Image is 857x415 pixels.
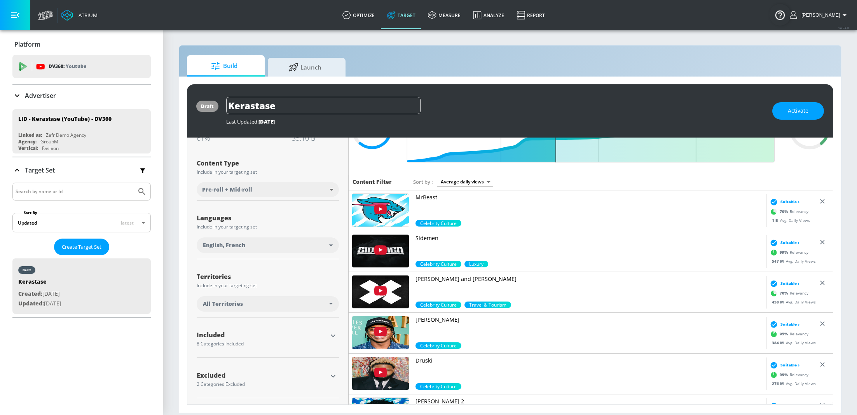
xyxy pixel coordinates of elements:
[768,206,809,218] div: Relevancy
[415,234,763,242] p: Sidemen
[772,102,824,120] button: Activate
[292,133,339,143] div: 35.10 B
[276,58,335,77] span: Launch
[203,241,245,249] span: English, French
[18,115,112,122] div: LID - Kerastase (YouTube) - DV360
[46,132,86,138] div: Zefr Demo Agency
[467,1,510,29] a: Analyze
[61,9,98,21] a: Atrium
[75,12,98,19] div: Atrium
[403,96,778,162] input: Final Threshold
[197,283,339,288] div: Include in your targeting set
[197,225,339,229] div: Include in your targeting set
[422,1,467,29] a: measure
[18,289,61,299] p: [DATE]
[464,261,488,267] span: Luxury
[768,218,810,223] div: Avg. Daily Views
[768,258,816,264] div: Avg. Daily Views
[16,187,133,197] input: Search by name or Id
[768,247,809,258] div: Relevancy
[49,62,86,71] p: DV360:
[12,157,151,183] div: Target Set
[790,10,849,20] button: [PERSON_NAME]
[197,237,339,253] div: English, French
[415,342,461,349] div: 95.0%
[12,85,151,106] div: Advertiser
[772,258,786,264] span: 547 M
[464,302,511,308] span: Travel & Tourism
[780,290,790,296] span: 70 %
[768,299,816,305] div: Avg. Daily Views
[203,300,243,308] span: All Territories
[415,220,461,227] span: Celebrity Culture
[12,109,151,153] div: LID - Kerastase (YouTube) - DV360Linked as:Zefr Demo AgencyAgency:GroupMVertical:Fashion
[352,357,409,390] img: UU4PQqjGczpgmqbpicKjkwvw
[352,194,409,227] img: UUX6OQ3DkcsbYNE6H8uQQuVA
[415,357,763,383] a: Druski
[415,302,461,308] div: 70.0%
[197,133,242,143] div: 61%
[352,235,409,267] img: UUDogdKl7t7NHzQ95aEwkdMw
[197,215,339,221] div: Languages
[18,145,38,152] div: Vertical:
[781,403,800,409] span: Suitable ›
[62,242,101,251] span: Create Target Set
[415,316,763,342] a: [PERSON_NAME]
[18,299,61,309] p: [DATE]
[353,178,392,185] h6: Content Filter
[42,145,59,152] div: Fashion
[772,340,786,345] span: 384 M
[201,103,214,110] div: draft
[12,258,151,314] div: draftKerastaseCreated:[DATE]Updated:[DATE]
[25,166,55,174] p: Target Set
[352,316,409,349] img: UUxOdcOE2j5vnDDMihFgN4rg
[12,33,151,55] div: Platform
[202,186,252,194] span: Pre-roll + Mid-roll
[258,118,275,125] span: [DATE]
[415,261,461,267] div: 99.0%
[772,381,786,386] span: 276 M
[12,55,151,78] div: DV360: Youtube
[415,261,461,267] span: Celebrity Culture
[54,239,109,255] button: Create Target Set
[66,62,86,70] p: Youtube
[197,342,327,346] div: 8 Categories Included
[195,57,254,75] span: Build
[415,398,763,405] p: [PERSON_NAME] 2
[12,183,151,317] div: Target Set
[769,4,791,26] button: Open Resource Center
[197,296,339,312] div: All Territories
[226,118,764,125] div: Last Updated:
[413,178,433,185] span: Sort by
[18,290,42,297] span: Created:
[415,316,763,324] p: [PERSON_NAME]
[781,362,800,368] span: Suitable ›
[768,198,800,206] div: Suitable ›
[40,138,58,145] div: GroupM
[780,372,790,378] span: 99 %
[415,194,763,220] a: MrBeast
[415,383,461,390] span: Celebrity Culture
[22,210,39,215] label: Sort By
[23,268,31,272] div: draft
[18,138,37,145] div: Agency:
[464,261,488,267] div: 70.0%
[14,40,40,49] p: Platform
[415,194,763,201] p: MrBeast
[415,302,461,308] span: Celebrity Culture
[464,302,511,308] div: 70.0%
[415,234,763,261] a: Sidemen
[780,249,790,255] span: 99 %
[768,288,809,299] div: Relevancy
[12,255,151,317] nav: list of Target Set
[772,218,780,223] span: 1 B
[768,328,809,340] div: Relevancy
[780,209,790,214] span: 70 %
[352,276,409,308] img: UUg3gzldyhCHJjY7AWWTNPPA
[781,321,800,327] span: Suitable ›
[415,220,461,227] div: 70.0%
[336,1,381,29] a: optimize
[197,382,327,387] div: 2 Categories Excluded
